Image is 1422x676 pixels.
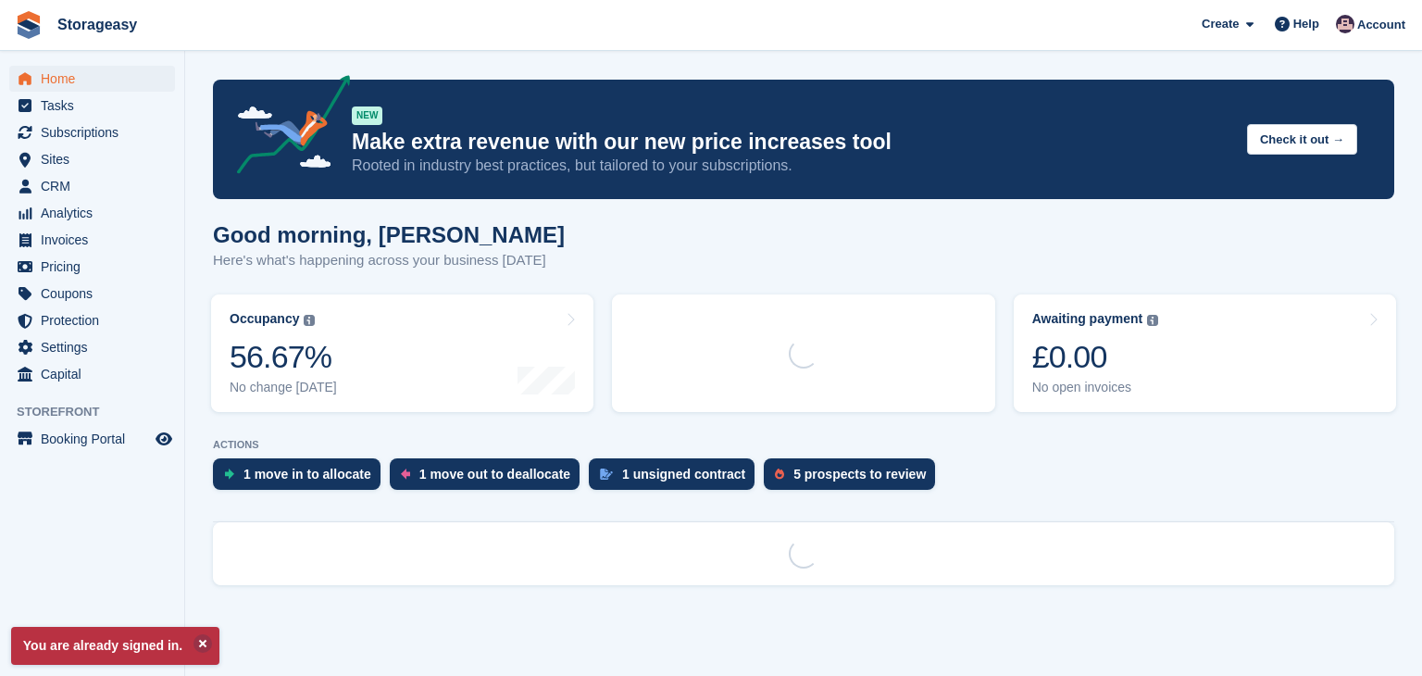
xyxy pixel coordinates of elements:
[41,173,152,199] span: CRM
[11,627,219,665] p: You are already signed in.
[9,66,175,92] a: menu
[1032,311,1143,327] div: Awaiting payment
[1293,15,1319,33] span: Help
[1336,15,1354,33] img: James Stewart
[1202,15,1239,33] span: Create
[9,93,175,119] a: menu
[213,439,1394,451] p: ACTIONS
[230,380,337,395] div: No change [DATE]
[243,467,371,482] div: 1 move in to allocate
[1032,380,1159,395] div: No open invoices
[1247,124,1357,155] button: Check it out →
[1147,315,1158,326] img: icon-info-grey-7440780725fd019a000dd9b08b2336e03edf1995a4989e88bcd33f0948082b44.svg
[41,426,152,452] span: Booking Portal
[9,254,175,280] a: menu
[211,294,593,412] a: Occupancy 56.67% No change [DATE]
[9,281,175,307] a: menu
[230,311,299,327] div: Occupancy
[221,75,351,181] img: price-adjustments-announcement-icon-8257ccfd72463d97f412b2fc003d46551f7dbcb40ab6d574587a9cd5c0d94...
[41,119,152,145] span: Subscriptions
[419,467,570,482] div: 1 move out to deallocate
[41,307,152,333] span: Protection
[41,254,152,280] span: Pricing
[401,469,410,480] img: move_outs_to_deallocate_icon-f764333ba52eb49d3ac5e1228854f67142a1ed5810a6f6cc68b1a99e826820c5.svg
[352,129,1232,156] p: Make extra revenue with our new price increases tool
[9,200,175,226] a: menu
[304,315,315,326] img: icon-info-grey-7440780725fd019a000dd9b08b2336e03edf1995a4989e88bcd33f0948082b44.svg
[153,428,175,450] a: Preview store
[9,119,175,145] a: menu
[9,307,175,333] a: menu
[41,66,152,92] span: Home
[764,458,944,499] a: 5 prospects to review
[17,403,184,421] span: Storefront
[213,222,565,247] h1: Good morning, [PERSON_NAME]
[9,361,175,387] a: menu
[775,469,784,480] img: prospect-51fa495bee0391a8d652442698ab0144808aea92771e9ea1ae160a38d050c398.svg
[1014,294,1396,412] a: Awaiting payment £0.00 No open invoices
[9,173,175,199] a: menu
[352,106,382,125] div: NEW
[600,469,613,480] img: contract_signature_icon-13c848040528278c33f63329250d36e43548de30e8caae1d1a13099fd9432cc5.svg
[41,200,152,226] span: Analytics
[9,334,175,360] a: menu
[15,11,43,39] img: stora-icon-8386f47178a22dfd0bd8f6a31ec36ba5ce8667c1dd55bd0f319d3a0aa187defe.svg
[390,458,589,499] a: 1 move out to deallocate
[793,467,926,482] div: 5 prospects to review
[41,93,152,119] span: Tasks
[9,146,175,172] a: menu
[41,361,152,387] span: Capital
[9,227,175,253] a: menu
[1357,16,1405,34] span: Account
[41,227,152,253] span: Invoices
[41,334,152,360] span: Settings
[352,156,1232,176] p: Rooted in industry best practices, but tailored to your subscriptions.
[224,469,234,480] img: move_ins_to_allocate_icon-fdf77a2bb77ea45bf5b3d319d69a93e2d87916cf1d5bf7949dd705db3b84f3ca.svg
[9,426,175,452] a: menu
[622,467,745,482] div: 1 unsigned contract
[230,338,337,376] div: 56.67%
[50,9,144,40] a: Storageasy
[41,281,152,307] span: Coupons
[41,146,152,172] span: Sites
[213,458,390,499] a: 1 move in to allocate
[1032,338,1159,376] div: £0.00
[589,458,764,499] a: 1 unsigned contract
[213,250,565,271] p: Here's what's happening across your business [DATE]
